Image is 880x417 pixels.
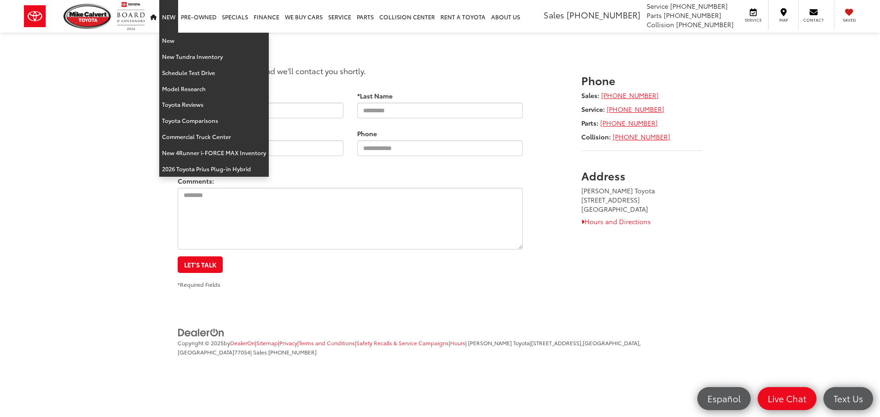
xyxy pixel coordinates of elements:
h3: Phone [581,74,702,86]
a: Hours and Directions [581,217,651,226]
span: by [224,339,255,347]
a: New 4Runner i-FORCE MAX Inventory [159,145,269,161]
span: | [449,339,465,347]
a: Toyota Reviews [159,97,269,113]
span: | [355,339,449,347]
strong: Sales: [581,91,599,100]
span: [GEOGRAPHIC_DATA], [583,339,641,347]
a: Hours [450,339,465,347]
a: Commercial Truck Center [159,129,269,145]
a: Toyota Comparisons [159,113,269,129]
a: Safety Recalls & Service Campaigns, Opens in a new tab [356,339,449,347]
a: Live Chat [758,387,816,410]
img: Mike Calvert Toyota [64,4,112,29]
span: Saved [839,17,859,23]
strong: Parts: [581,118,598,127]
p: Fill out the form below and we'll contact you shortly. [178,65,523,76]
span: Parts [647,11,662,20]
span: | [278,339,297,347]
small: *Required Fields [178,280,220,288]
span: | Sales: [250,348,317,356]
a: New Tundra Inventory [159,49,269,65]
span: Collision [647,20,674,29]
a: [PHONE_NUMBER] [600,118,658,127]
a: Terms and Conditions [299,339,355,347]
a: [PHONE_NUMBER] [613,132,670,141]
span: [PHONE_NUMBER] [567,9,640,21]
span: [PHONE_NUMBER] [670,1,728,11]
span: | [PERSON_NAME] Toyota [465,339,530,347]
a: DealerOn Home Page [230,339,255,347]
span: Map [773,17,793,23]
a: Model Research [159,81,269,97]
a: Schedule Test Drive [159,65,269,81]
a: New [159,33,269,49]
span: Sales [544,9,564,21]
a: Text Us [823,387,873,410]
span: Service [647,1,668,11]
span: Service [743,17,764,23]
span: Español [703,393,745,404]
a: Español [697,387,751,410]
span: 77054 [234,348,250,356]
h1: Contact Us [178,42,702,60]
strong: Service: [581,104,605,114]
span: [STREET_ADDRESS], [531,339,583,347]
img: DealerOn [178,328,225,338]
a: DealerOn [178,327,225,336]
span: Contact [803,17,824,23]
span: [PHONE_NUMBER] [664,11,721,20]
label: Comments: [178,176,214,185]
span: | [255,339,278,347]
button: Let's Talk [178,256,223,273]
address: [PERSON_NAME] Toyota [STREET_ADDRESS] [GEOGRAPHIC_DATA] [581,186,702,214]
a: Sitemap [256,339,278,347]
a: 2026 Toyota Prius Plug-in Hybrid [159,161,269,177]
span: [PHONE_NUMBER] [268,348,317,356]
span: Text Us [829,393,868,404]
span: [PHONE_NUMBER] [676,20,734,29]
strong: Collision: [581,132,611,141]
a: [PHONE_NUMBER] [607,104,664,114]
span: [GEOGRAPHIC_DATA] [178,348,234,356]
label: Phone [357,129,377,138]
a: [PHONE_NUMBER] [601,91,659,100]
h3: Address [581,169,702,181]
label: *Last Name [357,91,393,100]
span: Live Chat [763,393,811,404]
span: | [297,339,355,347]
span: Copyright © 2025 [178,339,224,347]
a: Privacy [279,339,297,347]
